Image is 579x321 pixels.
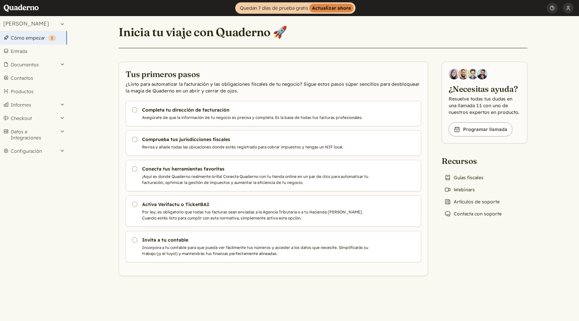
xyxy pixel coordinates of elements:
a: Webinars [442,185,477,194]
p: Resuelve todas tus dudas en una llamada 1:1 con uno de nuestros expertos en producto. [449,95,520,116]
p: Incorpora a tu contable para que pueda ver fácilmente tus números y acceder a los datos que neces... [142,245,371,257]
p: ¡Aquí es donde Quaderno realmente brilla! Conecta Quaderno con tu tienda online en un par de clic... [142,174,371,186]
h3: Activa Verifactu o TicketBAI [142,201,371,208]
a: Guías fiscales [442,173,486,182]
a: Completa tu dirección de facturación Asegúrate de que la información de tu negocio es precisa y c... [126,101,421,126]
h2: Tus primeros pasos [126,69,421,79]
a: Programar llamada [449,122,512,136]
span: 5 [51,36,53,41]
a: Conecta tus herramientas favoritas ¡Aquí es donde Quaderno realmente brilla! Conecta Quaderno con... [126,160,421,191]
strong: Actualizar ahora [309,4,353,12]
h3: Completa tu dirección de facturación [142,107,371,113]
img: Jairo Fumero, Account Executive at Quaderno [458,69,469,79]
img: Javier Rubio, DevRel at Quaderno [477,69,488,79]
p: ¿Listo para automatizar la facturación y las obligaciones fiscales de tu negocio? Sigue estos pas... [126,81,421,94]
a: Invita a tu contable Incorpora a tu contable para que pueda ver fácilmente tus números y acceder ... [126,231,421,262]
a: Quedan 7 días de prueba gratisActualizar ahora [235,2,356,14]
a: Comprueba tus jurisdicciones fiscales Revisa y añade todas las ubicaciones donde estés registrado... [126,130,421,156]
h3: Comprueba tus jurisdicciones fiscales [142,136,371,143]
a: Artículos de soporte [442,197,502,206]
a: Activa Verifactu o TicketBAI Por ley, es obligatorio que todas tus facturas sean enviadas a la Ag... [126,195,421,227]
h3: Conecta tus herramientas favoritas [142,166,371,172]
img: Diana Carrasco, Account Executive at Quaderno [449,69,459,79]
img: Ivo Oltmans, Business Developer at Quaderno [467,69,478,79]
p: Asegúrate de que la información de tu negocio es precisa y completa. Es la base de todas tus fact... [142,115,371,121]
a: Contacta con soporte [442,209,504,218]
p: Por ley, es obligatorio que todas tus facturas sean enviadas a la Agencia Tributaria o a tu Hacie... [142,209,371,221]
h2: Recursos [442,155,504,166]
h1: Inicia tu viaje con Quaderno 🚀 [119,25,287,40]
h2: ¿Necesitas ayuda? [449,83,520,94]
p: Revisa y añade todas las ubicaciones donde estés registrado para cobrar impuestos y tengas un NIF... [142,144,371,150]
h3: Invita a tu contable [142,237,371,243]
